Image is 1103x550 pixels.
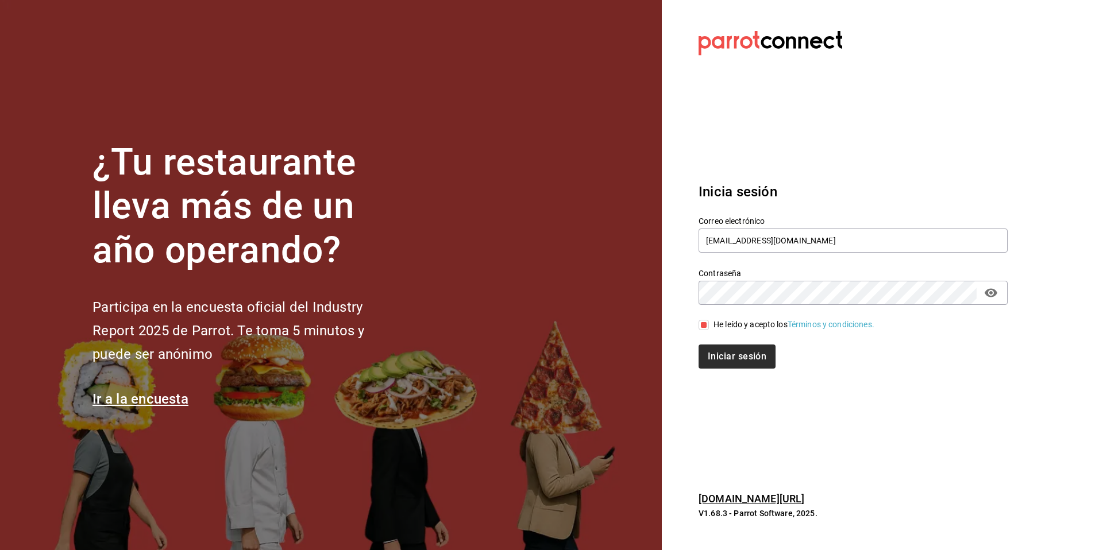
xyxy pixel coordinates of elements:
p: V1.68.3 - Parrot Software, 2025. [699,508,1008,519]
div: He leído y acepto los [714,319,874,331]
a: [DOMAIN_NAME][URL] [699,493,804,505]
label: Contraseña [699,269,1008,277]
h2: Participa en la encuesta oficial del Industry Report 2025 de Parrot. Te toma 5 minutos y puede se... [92,296,403,366]
h3: Inicia sesión [699,181,1008,202]
a: Ir a la encuesta [92,391,188,407]
button: passwordField [981,283,1001,303]
a: Términos y condiciones. [788,320,874,329]
label: Correo electrónico [699,216,1008,224]
h1: ¿Tu restaurante lleva más de un año operando? [92,141,403,273]
input: Ingresa tu correo electrónico [699,228,1008,253]
button: Iniciar sesión [699,344,776,369]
